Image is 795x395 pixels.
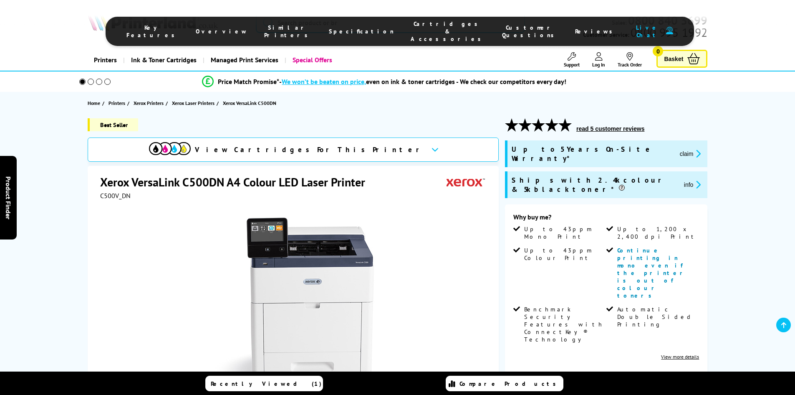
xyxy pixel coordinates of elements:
img: View Cartridges [149,142,191,155]
a: Xerox VersaLink C500DN [223,99,278,107]
span: View Cartridges For This Printer [195,145,424,154]
a: Managed Print Services [203,49,285,71]
button: read 5 customer reviews [574,125,647,133]
span: Printers [109,99,125,107]
div: - even on ink & toner cartridges - We check our competitors every day! [279,77,566,86]
span: Xerox Printers [134,99,164,107]
span: 0 [653,46,663,56]
span: Home [88,99,100,107]
div: Why buy me? [513,213,699,225]
span: Log In [592,61,605,68]
span: Product Finder [4,176,13,219]
span: Key Features [126,24,179,39]
a: Support [564,52,580,68]
img: Xerox [447,174,485,190]
a: Ink & Toner Cartridges [123,49,203,71]
span: £571.20 [616,368,656,384]
span: Overview [196,28,247,35]
a: View more details [661,354,699,360]
span: Specification [329,28,394,35]
span: Up to 5 Years On-Site Warranty* [512,145,673,163]
li: modal_Promise [68,74,701,89]
span: Up to 43ppm Colour Print [524,247,604,262]
span: Cartridges & Accessories [411,20,485,43]
img: Xerox VersaLink C500DN [212,217,376,380]
span: Basket [664,53,683,64]
span: Ships with 2.4k colour & 5k black toner* [512,176,677,194]
a: Printers [88,49,123,71]
a: Track Order [618,52,642,68]
span: Reviews [575,28,617,35]
a: Home [88,99,102,107]
span: Xerox Laser Printers [172,99,215,107]
span: Similar Printers [264,24,312,39]
span: Live Chat [633,24,662,39]
span: Support [564,61,580,68]
a: Basket 0 [656,50,707,68]
span: Price Match Promise* [218,77,279,86]
button: promo-description [681,180,704,189]
span: C500V_DN [100,191,131,200]
span: Continue printing in mono even if the printer is out of colour toners [617,247,687,299]
a: Xerox Printers [134,99,166,107]
span: Compare Products [459,380,560,387]
a: Special Offers [285,49,338,71]
span: Ink & Toner Cartridges [131,49,197,71]
button: promo-description [677,149,704,158]
span: Customer Questions [502,24,558,39]
span: Best Seller [88,118,138,131]
span: Xerox VersaLink C500DN [223,99,276,107]
img: user-headset-duotone.svg [666,27,673,35]
a: Xerox Laser Printers [172,99,217,107]
a: Recently Viewed (1) [205,376,323,391]
span: We won’t be beaten on price, [282,77,366,86]
span: Recently Viewed (1) [211,380,322,387]
span: Up to 1,200 x 2,400 dpi Print [617,225,697,240]
span: £476.00 [557,368,597,384]
a: Compare Products [446,376,563,391]
h1: Xerox VersaLink C500DN A4 Colour LED Laser Printer [100,174,374,190]
span: Up to 43ppm Mono Print [524,225,604,240]
span: Automatic Double Sided Printing [617,306,697,328]
a: Printers [109,99,127,107]
a: Log In [592,52,605,68]
span: Benchmark Security Features with ConnectKey® Technology [524,306,604,343]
